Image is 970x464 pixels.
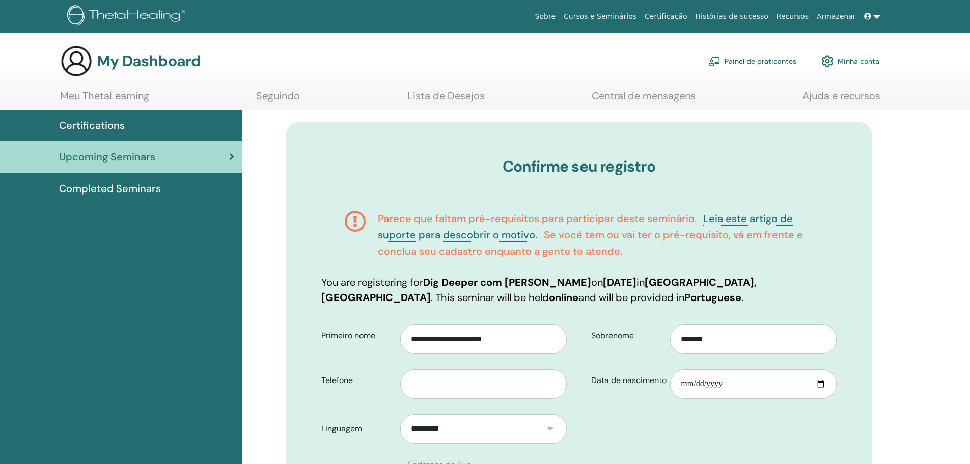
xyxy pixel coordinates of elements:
[708,50,796,72] a: Painel de praticantes
[314,326,401,345] label: Primeiro nome
[691,7,772,26] a: Histórias de sucesso
[549,291,578,304] b: online
[59,181,161,196] span: Completed Seminars
[592,90,696,110] a: Central de mensagens
[256,90,300,110] a: Seguindo
[423,276,591,289] b: Dig Deeper com [PERSON_NAME]
[378,228,803,258] span: Se você tem ou vai ter o pré-requisito, vá em frente e conclua seu cadastro enquanto a gente te a...
[407,90,485,110] a: Lista de Desejos
[314,419,401,439] label: Linguagem
[378,212,697,225] span: Parece que faltam pré-requisitos para participar deste seminário.
[59,118,125,133] span: Certifications
[314,371,401,390] label: Telefone
[97,52,201,70] h3: My Dashboard
[560,7,641,26] a: Cursos e Seminários
[60,90,149,110] a: Meu ThetaLearning
[772,7,813,26] a: Recursos
[802,90,880,110] a: Ajuda e recursos
[321,275,837,305] p: You are registering for on in . This seminar will be held and will be provided in .
[684,291,741,304] b: Portuguese
[603,276,636,289] b: [DATE]
[584,326,671,345] label: Sobrenome
[708,57,720,66] img: chalkboard-teacher.svg
[813,7,860,26] a: Armazenar
[641,7,691,26] a: Certificação
[59,149,155,165] span: Upcoming Seminars
[584,371,671,390] label: Data de nascimento
[67,5,189,28] img: logo.png
[60,45,93,77] img: generic-user-icon.jpg
[321,157,837,176] h3: Confirme seu registro
[821,52,834,70] img: cog.svg
[821,50,879,72] a: Minha conta
[531,7,560,26] a: Sobre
